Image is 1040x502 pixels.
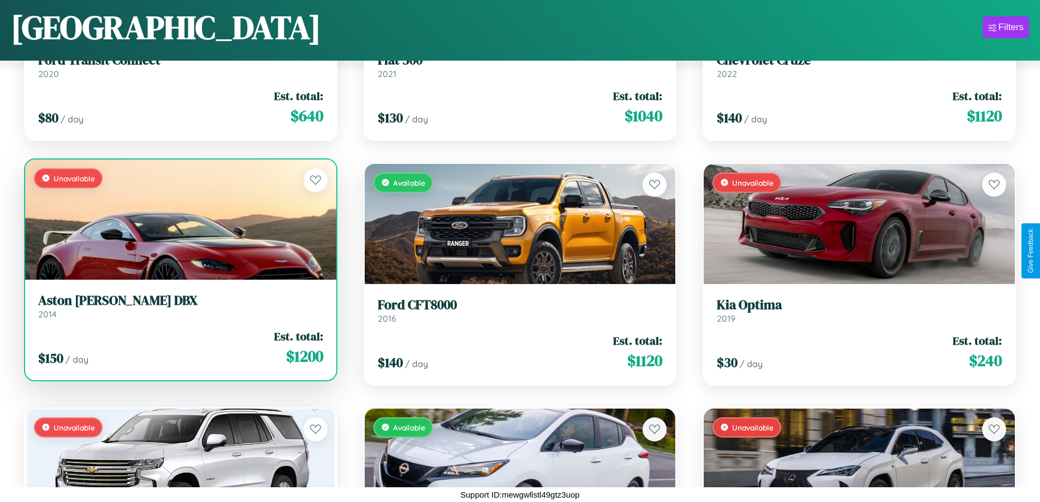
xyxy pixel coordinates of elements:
span: Est. total: [953,88,1002,104]
h3: Ford Transit Connect [38,52,323,68]
button: Filters [983,16,1029,38]
span: $ 80 [38,109,58,127]
span: $ 30 [717,353,738,371]
h3: Kia Optima [717,297,1002,313]
span: $ 1120 [627,350,662,371]
span: Est. total: [274,328,323,344]
a: Kia Optima2019 [717,297,1002,324]
h3: Chevrolet Cruze [717,52,1002,68]
span: Unavailable [732,178,774,187]
span: $ 240 [969,350,1002,371]
a: Fiat 5002021 [378,52,663,79]
span: / day [740,358,763,369]
h3: Ford CFT8000 [378,297,663,313]
a: Ford CFT80002016 [378,297,663,324]
span: 2022 [717,68,737,79]
span: $ 140 [717,109,742,127]
span: Available [393,423,425,432]
span: $ 1040 [625,105,662,127]
span: 2021 [378,68,396,79]
span: Available [393,178,425,187]
a: Chevrolet Cruze2022 [717,52,1002,79]
span: Est. total: [613,333,662,349]
h3: Fiat 500 [378,52,663,68]
h1: [GEOGRAPHIC_DATA] [11,5,321,50]
span: $ 130 [378,109,403,127]
span: Est. total: [274,88,323,104]
div: Filters [999,22,1024,33]
span: 2016 [378,313,396,324]
span: Est. total: [613,88,662,104]
span: / day [405,114,428,125]
h3: Aston [PERSON_NAME] DBX [38,293,323,309]
span: $ 1200 [286,345,323,367]
span: Unavailable [54,423,95,432]
p: Support ID: mewgwllstl49gtz3uop [460,487,579,502]
span: $ 150 [38,349,63,367]
span: $ 640 [290,105,323,127]
span: Unavailable [54,174,95,183]
span: Unavailable [732,423,774,432]
span: / day [61,114,84,125]
span: / day [744,114,767,125]
a: Ford Transit Connect2020 [38,52,323,79]
span: 2014 [38,309,57,320]
span: $ 140 [378,353,403,371]
a: Aston [PERSON_NAME] DBX2014 [38,293,323,320]
span: $ 1120 [967,105,1002,127]
div: Give Feedback [1027,229,1035,273]
span: 2019 [717,313,735,324]
span: 2020 [38,68,59,79]
span: / day [405,358,428,369]
span: Est. total: [953,333,1002,349]
span: / day [66,354,88,365]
